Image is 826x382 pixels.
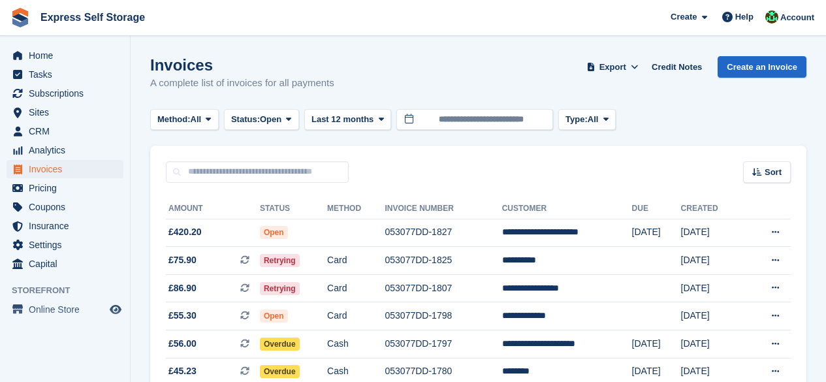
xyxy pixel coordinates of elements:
td: Card [327,302,385,330]
button: Type: All [558,109,616,131]
td: 053077DD-1797 [385,330,502,358]
th: Created [681,199,744,219]
span: £56.00 [168,337,197,351]
a: menu [7,141,123,159]
th: Invoice Number [385,199,502,219]
button: Export [584,56,641,78]
th: Amount [166,199,260,219]
a: Credit Notes [646,56,707,78]
span: Overdue [260,338,300,351]
span: Pricing [29,179,107,197]
span: Last 12 months [311,113,373,126]
a: menu [7,217,123,235]
span: Tasks [29,65,107,84]
span: Method: [157,113,191,126]
img: stora-icon-8386f47178a22dfd0bd8f6a31ec36ba5ce8667c1dd55bd0f319d3a0aa187defe.svg [10,8,30,27]
td: [DATE] [681,219,744,247]
a: Express Self Storage [35,7,150,28]
td: Card [327,274,385,302]
a: menu [7,300,123,319]
a: menu [7,103,123,121]
td: [DATE] [681,330,744,358]
span: Subscriptions [29,84,107,103]
td: 053077DD-1825 [385,247,502,275]
span: Retrying [260,282,300,295]
span: Status: [231,113,260,126]
h1: Invoices [150,56,334,74]
a: menu [7,84,123,103]
span: £75.90 [168,253,197,267]
td: [DATE] [632,219,681,247]
span: Analytics [29,141,107,159]
span: Settings [29,236,107,254]
span: £86.90 [168,281,197,295]
td: [DATE] [632,330,681,358]
span: Open [260,113,281,126]
span: Help [735,10,754,24]
a: menu [7,122,123,140]
th: Status [260,199,327,219]
span: Home [29,46,107,65]
button: Status: Open [224,109,299,131]
td: [DATE] [681,274,744,302]
span: All [588,113,599,126]
img: Shakiyra Davis [765,10,778,24]
span: Storefront [12,284,130,297]
span: Overdue [260,365,300,378]
span: Capital [29,255,107,273]
th: Due [632,199,681,219]
span: Create [671,10,697,24]
a: menu [7,179,123,197]
span: All [191,113,202,126]
span: £55.30 [168,309,197,323]
button: Method: All [150,109,219,131]
a: menu [7,198,123,216]
span: Account [780,11,814,24]
td: 053077DD-1798 [385,302,502,330]
a: menu [7,160,123,178]
a: Create an Invoice [718,56,806,78]
th: Customer [502,199,632,219]
td: [DATE] [681,247,744,275]
button: Last 12 months [304,109,391,131]
td: 053077DD-1827 [385,219,502,247]
span: Retrying [260,254,300,267]
span: Coupons [29,198,107,216]
span: Export [599,61,626,74]
span: Sort [765,166,782,179]
span: Invoices [29,160,107,178]
p: A complete list of invoices for all payments [150,76,334,91]
a: menu [7,236,123,254]
span: £45.23 [168,364,197,378]
span: Open [260,226,288,239]
span: £420.20 [168,225,202,239]
span: Online Store [29,300,107,319]
a: menu [7,255,123,273]
td: Cash [327,330,385,358]
span: Open [260,310,288,323]
td: [DATE] [681,302,744,330]
td: Card [327,247,385,275]
a: menu [7,65,123,84]
a: menu [7,46,123,65]
a: Preview store [108,302,123,317]
span: Type: [565,113,588,126]
td: 053077DD-1807 [385,274,502,302]
span: Sites [29,103,107,121]
span: CRM [29,122,107,140]
span: Insurance [29,217,107,235]
th: Method [327,199,385,219]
